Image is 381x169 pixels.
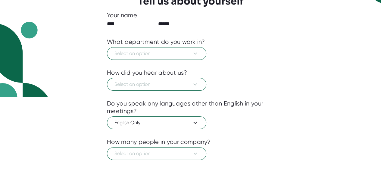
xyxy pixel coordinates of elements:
div: What department do you work in? [107,38,205,46]
span: Select an option [114,81,199,88]
div: Your name [107,11,274,19]
span: English Only [114,119,199,126]
button: English Only [107,116,206,129]
div: Do you speak any languages other than English in your meetings? [107,100,274,115]
span: Select an option [114,50,199,57]
div: How did you hear about us? [107,69,187,76]
button: Select an option [107,147,206,160]
span: Select an option [114,150,199,157]
button: Select an option [107,78,206,91]
div: How many people in your company? [107,138,211,146]
button: Select an option [107,47,206,60]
